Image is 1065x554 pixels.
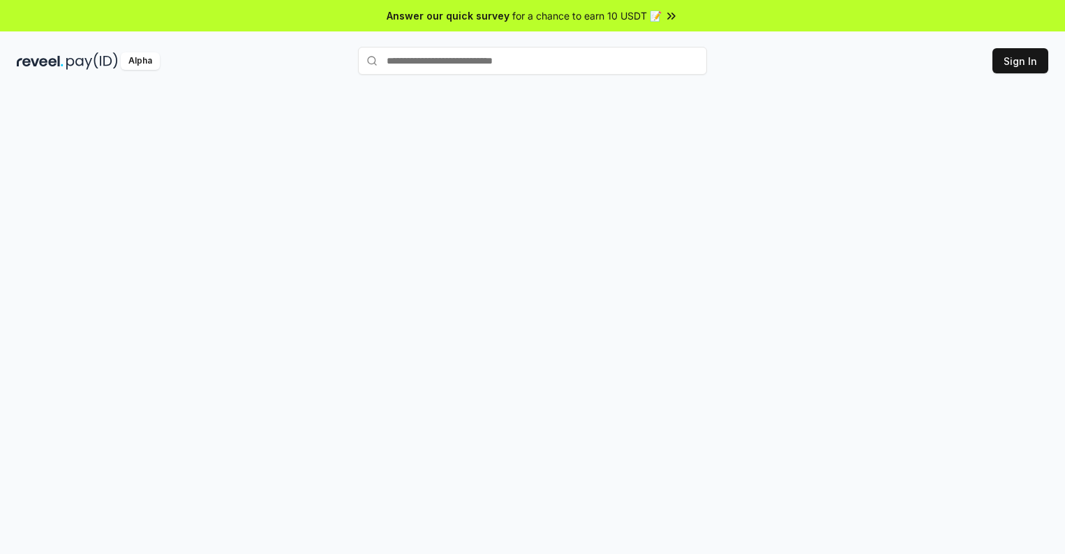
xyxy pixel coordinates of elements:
[512,8,662,23] span: for a chance to earn 10 USDT 📝
[387,8,509,23] span: Answer our quick survey
[66,52,118,70] img: pay_id
[992,48,1048,73] button: Sign In
[17,52,64,70] img: reveel_dark
[121,52,160,70] div: Alpha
